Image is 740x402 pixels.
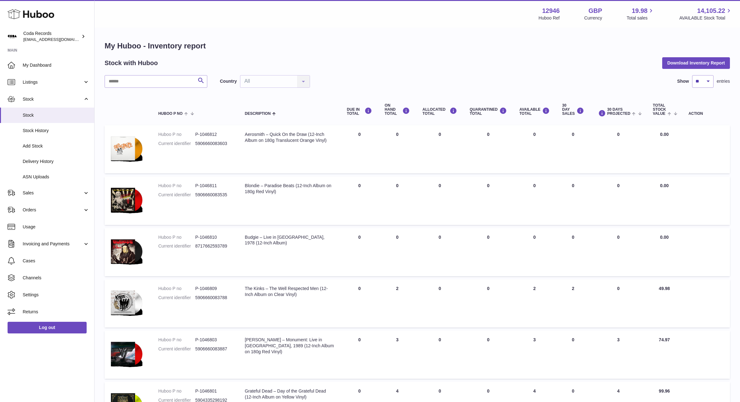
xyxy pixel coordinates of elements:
td: 0 [590,279,647,327]
dd: P-1046811 [195,183,232,189]
td: 3 [590,331,647,379]
a: Log out [8,322,87,333]
span: Total stock value [653,103,666,116]
span: Returns [23,309,89,315]
td: 0 [416,125,463,173]
span: entries [717,78,730,84]
span: Description [245,112,271,116]
div: AVAILABLE Total [519,107,550,116]
dt: Current identifier [158,243,195,249]
dt: Huboo P no [158,234,195,240]
span: Orders [23,207,83,213]
span: Total sales [627,15,655,21]
img: product image [111,131,142,165]
strong: 12946 [542,7,560,15]
label: Country [220,78,237,84]
dd: P-1046801 [195,388,232,394]
td: 2 [513,279,556,327]
div: 30 DAY SALES [562,103,584,116]
span: Listings [23,79,83,85]
dd: 5906660083887 [195,346,232,352]
td: 0 [416,331,463,379]
span: Settings [23,292,89,298]
div: Huboo Ref [539,15,560,21]
dt: Current identifier [158,141,195,147]
span: My Dashboard [23,62,89,68]
dd: P-1046809 [195,286,232,292]
dt: Current identifier [158,295,195,301]
span: 0 [487,183,490,188]
td: 0 [513,125,556,173]
dt: Current identifier [158,346,195,352]
td: 0 [556,331,590,379]
span: 0 [487,388,490,394]
img: product image [111,286,142,320]
span: 0 [487,286,490,291]
dd: P-1046812 [195,131,232,137]
td: 0 [556,228,590,276]
span: 74.97 [659,337,670,342]
span: Huboo P no [158,112,182,116]
dd: P-1046810 [195,234,232,240]
div: Action [688,112,724,116]
td: 0 [416,228,463,276]
span: ASN Uploads [23,174,89,180]
span: 14,105.22 [697,7,725,15]
span: Invoicing and Payments [23,241,83,247]
dt: Current identifier [158,192,195,198]
td: 3 [378,331,416,379]
strong: GBP [588,7,602,15]
td: 3 [513,331,556,379]
td: 0 [378,176,416,225]
span: 0 [487,235,490,240]
td: 0 [378,125,416,173]
dt: Huboo P no [158,388,195,394]
td: 0 [513,176,556,225]
span: Sales [23,190,83,196]
td: 0 [341,331,378,379]
div: [PERSON_NAME] – Monument: Live in [GEOGRAPHIC_DATA], 1989 (12-Inch Album on 180g Red Vinyl) [245,337,334,355]
td: 0 [556,176,590,225]
button: Download Inventory Report [662,57,730,69]
a: 14,105.22 AVAILABLE Stock Total [679,7,732,21]
div: Budgie – Live in [GEOGRAPHIC_DATA], 1978 (12-Inch Album) [245,234,334,246]
div: The Kinks – The Well Respected Men (12-Inch Album on Clear Vinyl) [245,286,334,298]
span: 99.96 [659,388,670,394]
img: product image [111,337,142,371]
td: 0 [416,176,463,225]
img: haz@pcatmedia.com [8,32,17,41]
div: DUE IN TOTAL [347,107,372,116]
td: 0 [590,176,647,225]
td: 2 [556,279,590,327]
dt: Huboo P no [158,131,195,137]
td: 2 [378,279,416,327]
div: Grateful Dead – Day of the Grateful Dead (12-Inch Album on Yellow Vinyl) [245,388,334,400]
h1: My Huboo - Inventory report [105,41,730,51]
span: Channels [23,275,89,281]
span: 0 [487,337,490,342]
dd: 5906660083603 [195,141,232,147]
dt: Huboo P no [158,337,195,343]
h2: Stock with Huboo [105,59,158,67]
dd: 8717662593789 [195,243,232,249]
td: 0 [416,279,463,327]
span: AVAILABLE Stock Total [679,15,732,21]
span: 30 DAYS PROJECTED [607,108,630,116]
span: 0.00 [660,183,668,188]
img: product image [111,183,142,217]
div: Blondie – Paradise Beats (12-Inch Album on 180g Red Vinyl) [245,183,334,195]
label: Show [677,78,689,84]
span: [EMAIL_ADDRESS][DOMAIN_NAME] [23,37,93,42]
dt: Huboo P no [158,286,195,292]
td: 0 [378,228,416,276]
span: Add Stock [23,143,89,149]
td: 0 [341,125,378,173]
span: Stock [23,96,83,102]
span: Stock History [23,128,89,134]
td: 0 [513,228,556,276]
td: 0 [341,228,378,276]
dt: Huboo P no [158,183,195,189]
td: 0 [341,176,378,225]
span: Delivery History [23,159,89,165]
div: Coda Records [23,31,80,42]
